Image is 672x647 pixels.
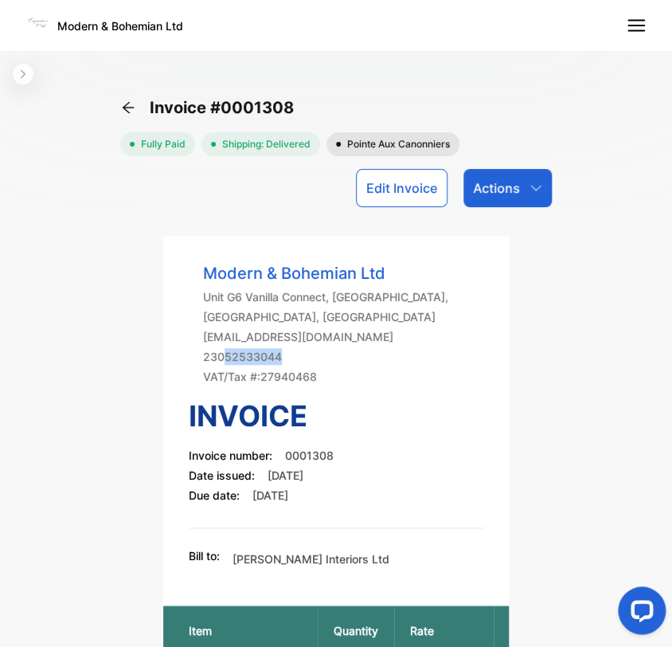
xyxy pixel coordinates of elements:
p: 23052533044 [203,348,448,365]
p: Modern & Bohemian Ltd [203,261,448,285]
span: Shipping: Delivered [216,137,311,151]
span: Due date: [189,488,240,502]
button: Edit Invoice [356,169,447,207]
img: Logo [25,11,49,35]
p: Modern & Bohemian Ltd [57,18,183,34]
span: [DATE] [268,469,303,482]
p: Rate [410,622,478,639]
p: [GEOGRAPHIC_DATA], [GEOGRAPHIC_DATA] [203,308,448,325]
p: [EMAIL_ADDRESS][DOMAIN_NAME] [203,328,448,345]
p: Unit G6 Vanilla Connect, [GEOGRAPHIC_DATA], [203,288,448,305]
button: Actions [463,169,552,207]
span: 0001308 [285,449,334,462]
p: Actions [473,178,520,198]
span: [DATE] [252,488,288,502]
span: fully paid [135,137,186,151]
p: VAT/Tax #: 27940468 [203,368,448,385]
p: Item [189,622,302,639]
p: Quantity [334,622,378,639]
span: Invoice #0001308 [150,96,300,120]
h3: Invoice [189,394,334,437]
p: [PERSON_NAME] Interiors Ltd [232,551,389,567]
span: Invoice number: [189,449,272,462]
span: Date issued: [189,469,255,482]
p: Bill to: [189,547,220,564]
span: Pointe aux Canonniers [341,137,450,151]
iframe: LiveChat chat widget [605,580,672,647]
